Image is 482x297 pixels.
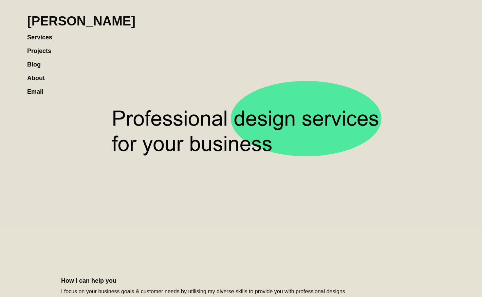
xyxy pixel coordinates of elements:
p: I focus on your business goals & customer needs by utilising my diverse skills to provide you wit... [61,288,421,295]
a: Services [27,27,59,41]
a: home [27,7,135,29]
p: ‍ [61,253,421,260]
a: Email [27,81,50,95]
p: ‍ [61,243,421,249]
p: ‍ [61,263,421,270]
a: Projects [27,41,58,54]
p: ‍ [61,233,421,239]
h1: [PERSON_NAME] [27,14,135,29]
a: About [27,68,52,81]
a: Blog [27,54,48,68]
h2: How I can help you [61,277,421,285]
